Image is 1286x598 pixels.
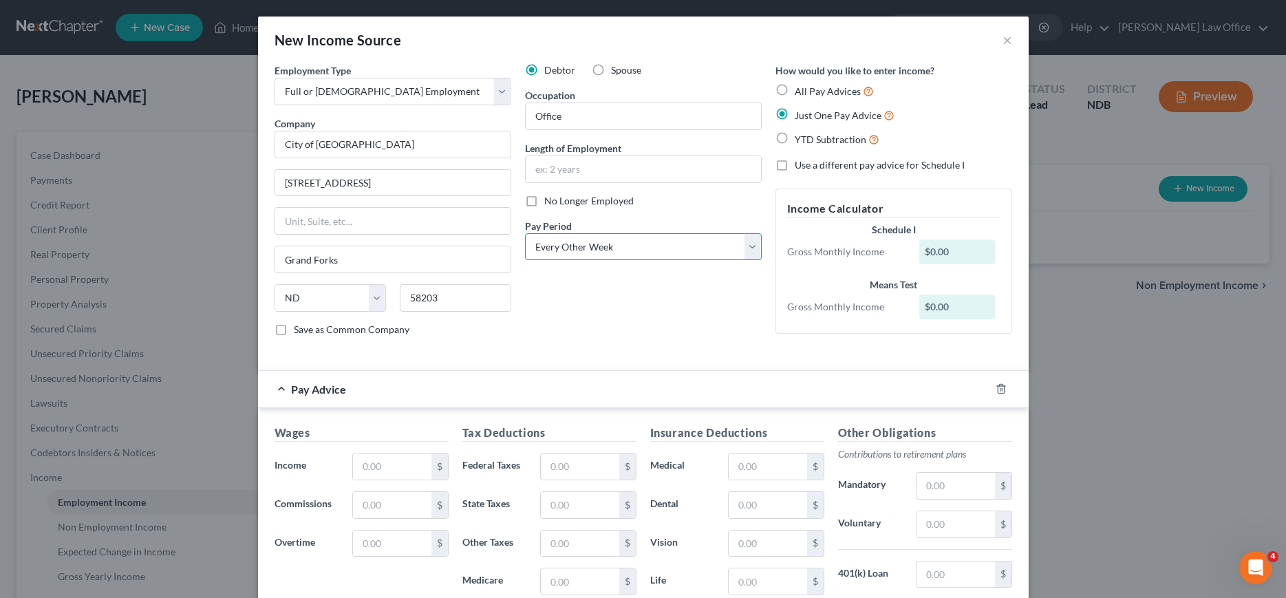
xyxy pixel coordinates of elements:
input: ex: 2 years [526,156,761,182]
div: $ [619,568,636,595]
label: 401(k) Loan [831,561,910,588]
div: New Income Source [275,30,402,50]
input: Enter zip... [400,284,511,312]
input: 0.00 [917,473,994,499]
input: Unit, Suite, etc... [275,208,511,234]
input: Search company by name... [275,131,511,158]
input: 0.00 [917,511,994,537]
input: 0.00 [541,492,619,518]
span: Pay Period [525,220,572,232]
div: $ [619,531,636,557]
label: State Taxes [456,491,534,519]
h5: Tax Deductions [462,425,636,442]
input: Enter address... [275,170,511,196]
label: How would you like to enter income? [775,63,934,78]
div: $ [431,492,448,518]
div: $ [619,492,636,518]
div: $ [619,453,636,480]
div: $0.00 [919,295,995,319]
div: $ [807,453,824,480]
label: Medical [643,453,722,480]
label: Voluntary [831,511,910,538]
input: 0.00 [353,531,431,557]
label: Dental [643,491,722,519]
div: $ [807,568,824,595]
label: Overtime [268,530,346,557]
span: 4 [1267,551,1278,562]
span: Company [275,118,315,129]
input: 0.00 [541,453,619,480]
span: Employment Type [275,65,351,76]
label: Federal Taxes [456,453,534,480]
label: Vision [643,530,722,557]
span: YTD Subtraction [795,134,866,145]
span: No Longer Employed [544,195,634,206]
input: 0.00 [353,492,431,518]
input: 0.00 [729,531,806,557]
div: $ [995,511,1011,537]
h5: Wages [275,425,449,442]
h5: Other Obligations [838,425,1012,442]
input: 0.00 [729,568,806,595]
label: Mandatory [831,472,910,500]
div: $ [995,473,1011,499]
input: 0.00 [353,453,431,480]
span: Use a different pay advice for Schedule I [795,159,965,171]
div: Schedule I [787,223,1000,237]
input: 0.00 [541,531,619,557]
label: Life [643,568,722,595]
iframe: Intercom live chat [1239,551,1272,584]
div: $ [431,531,448,557]
label: Other Taxes [456,530,534,557]
h5: Income Calculator [787,200,1000,217]
span: Save as Common Company [294,323,409,335]
label: Commissions [268,491,346,519]
div: Means Test [787,278,1000,292]
div: $ [807,531,824,557]
span: Spouse [611,64,641,76]
span: Debtor [544,64,575,76]
label: Occupation [525,88,575,103]
span: Pay Advice [291,383,346,396]
input: 0.00 [541,568,619,595]
div: $ [995,562,1011,588]
p: Contributions to retirement plans [838,447,1012,461]
span: Income [275,459,306,471]
input: -- [526,103,761,129]
input: 0.00 [729,492,806,518]
div: $ [431,453,448,480]
h5: Insurance Deductions [650,425,824,442]
label: Length of Employment [525,141,621,156]
button: × [1003,32,1012,48]
label: Medicare [456,568,534,595]
div: $0.00 [919,239,995,264]
span: Just One Pay Advice [795,109,881,121]
input: 0.00 [729,453,806,480]
div: $ [807,492,824,518]
div: Gross Monthly Income [780,300,913,314]
span: All Pay Advices [795,85,861,97]
div: Gross Monthly Income [780,245,913,259]
input: Enter city... [275,246,511,273]
input: 0.00 [917,562,994,588]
